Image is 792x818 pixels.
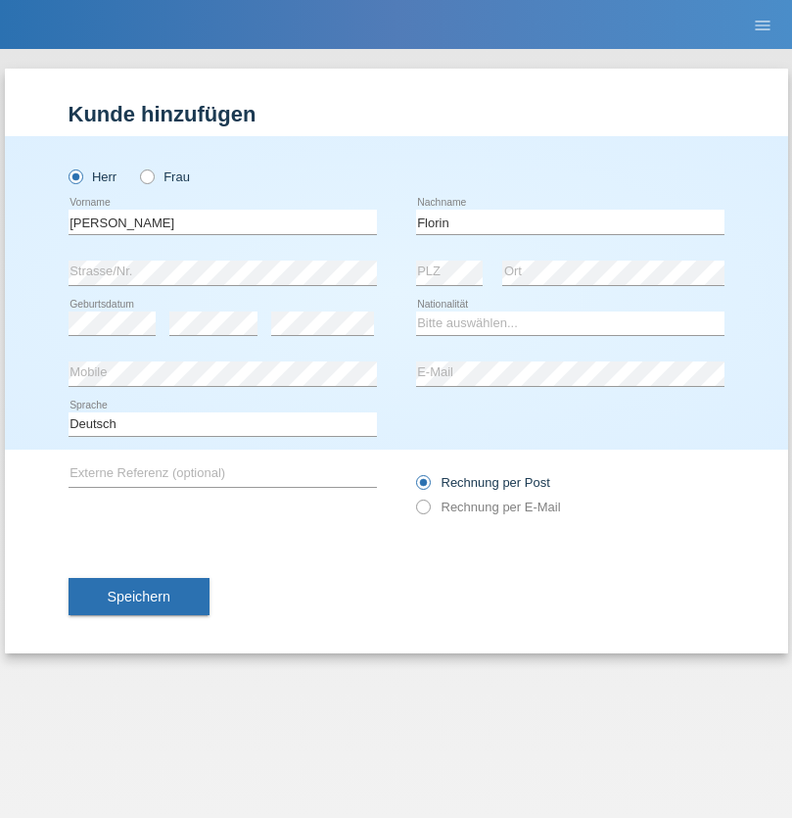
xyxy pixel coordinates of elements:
[140,169,153,182] input: Frau
[743,19,782,30] a: menu
[69,169,117,184] label: Herr
[416,475,550,490] label: Rechnung per Post
[416,475,429,500] input: Rechnung per Post
[108,589,170,604] span: Speichern
[416,500,561,514] label: Rechnung per E-Mail
[140,169,190,184] label: Frau
[69,169,81,182] input: Herr
[69,102,724,126] h1: Kunde hinzufügen
[416,500,429,524] input: Rechnung per E-Mail
[69,578,210,615] button: Speichern
[753,16,772,35] i: menu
